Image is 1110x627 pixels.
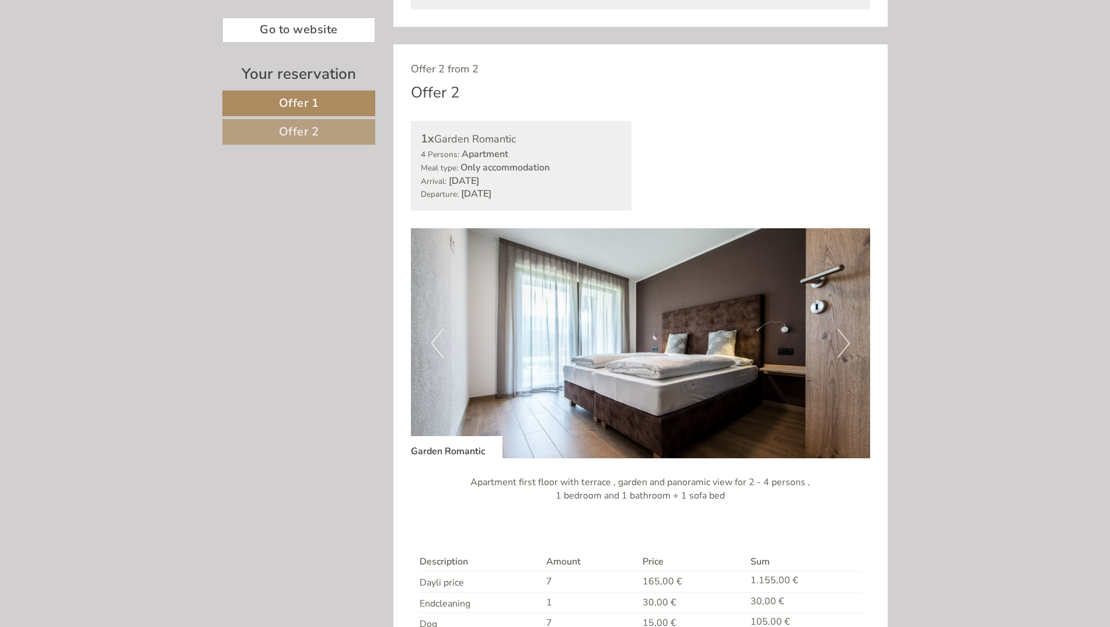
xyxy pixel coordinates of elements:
button: Previous [431,329,444,358]
img: image [411,228,871,458]
b: [DATE] [461,187,491,200]
span: Offer 1 [279,95,319,111]
b: Only accommodation [460,161,550,174]
td: 7 [542,571,638,592]
small: Departure: [421,189,459,200]
div: Offer 2 [411,82,460,103]
th: Amount [542,553,638,571]
b: Apartment [462,148,508,161]
b: [DATE] [449,175,479,187]
small: 4 Persons: [421,149,459,160]
span: Offer 2 [279,124,319,140]
td: 1 [542,592,638,613]
th: Description [420,553,542,571]
td: 30,00 € [746,592,861,613]
small: Arrival: [421,176,446,187]
span: 30,00 € [643,596,676,609]
th: Sum [746,553,861,571]
small: Meal type: [421,162,458,173]
div: Garden Romantic [411,436,502,458]
button: Next [837,329,850,358]
div: Your reservation [222,63,375,85]
td: 1.155,00 € [746,571,861,592]
a: Go to website [222,18,375,43]
span: Offer 2 from 2 [411,62,479,76]
td: Dayli price [420,571,542,592]
th: Price [638,553,746,571]
td: Endcleaning [420,592,542,613]
div: Garden Romantic [421,131,622,148]
b: 1x [421,131,434,147]
span: 165,00 € [643,575,682,588]
p: Apartment first floor with terrace , garden and panoramic view for 2 - 4 persons , 1 bedroom and ... [411,476,871,503]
